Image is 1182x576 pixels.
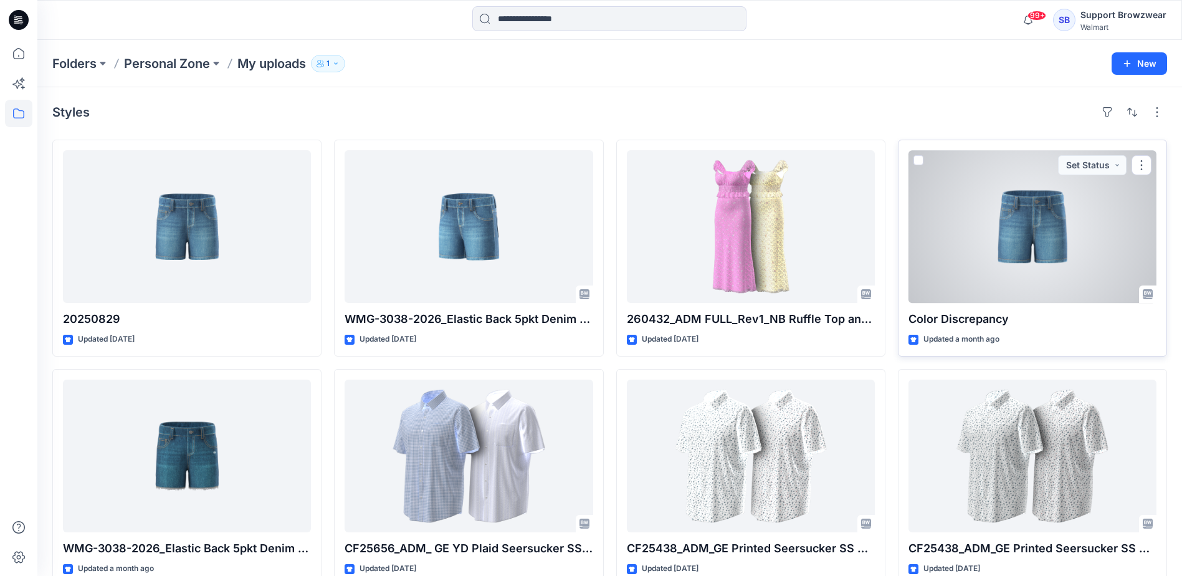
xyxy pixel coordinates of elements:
[345,310,593,328] p: WMG-3038-2026_Elastic Back 5pkt Denim Shorts 3 Inseam_Aug12
[1053,9,1075,31] div: SB
[78,562,154,575] p: Updated a month ago
[908,380,1156,532] a: CF25438_ADM_GE Printed Seersucker SS Shirt 29MAY25
[1112,52,1167,75] button: New
[63,150,311,303] a: 20250829
[63,380,311,532] a: WMG-3038-2026_Elastic Back 5pkt Denim Shorts 3 Inseam_bw
[311,55,345,72] button: 1
[908,540,1156,557] p: CF25438_ADM_GE Printed Seersucker SS Shirt [DATE]
[237,55,306,72] p: My uploads
[923,333,999,346] p: Updated a month ago
[345,540,593,557] p: CF25656_ADM_ GE YD Plaid Seersucker SS Shirt [DATE]
[627,540,875,557] p: CF25438_ADM_GE Printed Seersucker SS Shirt [DATE]
[345,150,593,303] a: WMG-3038-2026_Elastic Back 5pkt Denim Shorts 3 Inseam_Aug12
[627,380,875,532] a: CF25438_ADM_GE Printed Seersucker SS Shirt 29MAY25
[52,105,90,120] h4: Styles
[1027,11,1046,21] span: 99+
[345,380,593,532] a: CF25656_ADM_ GE YD Plaid Seersucker SS Shirt 10JUL25
[52,55,97,72] a: Folders
[642,562,698,575] p: Updated [DATE]
[360,562,416,575] p: Updated [DATE]
[908,310,1156,328] p: Color Discrepancy
[326,57,330,70] p: 1
[908,150,1156,303] a: Color Discrepancy
[63,540,311,557] p: WMG-3038-2026_Elastic Back 5pkt Denim Shorts 3 Inseam_bw
[78,333,135,346] p: Updated [DATE]
[1080,7,1166,22] div: Support Browzwear
[627,150,875,303] a: 260432_ADM FULL_Rev1_NB Ruffle Top and Skirt Set
[627,310,875,328] p: 260432_ADM FULL_Rev1_NB Ruffle Top and Skirt Set
[63,310,311,328] p: 20250829
[124,55,210,72] a: Personal Zone
[642,333,698,346] p: Updated [DATE]
[1080,22,1166,32] div: Walmart
[923,562,980,575] p: Updated [DATE]
[360,333,416,346] p: Updated [DATE]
